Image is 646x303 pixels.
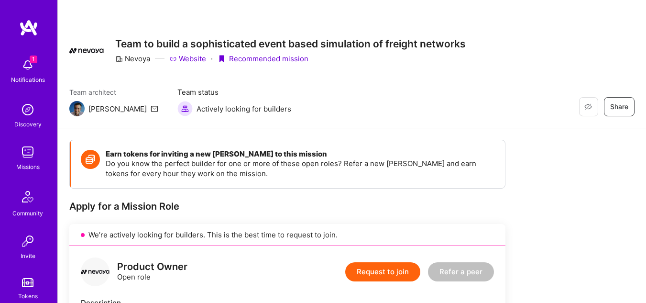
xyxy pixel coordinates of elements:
img: Invite [18,232,37,251]
img: Token icon [81,150,100,169]
div: Tokens [18,291,38,301]
img: Team Architect [69,101,85,116]
div: Open role [117,262,187,282]
img: logo [81,258,109,286]
img: Community [16,185,39,208]
img: bell [18,56,37,75]
button: Request to join [345,262,420,281]
h4: Earn tokens for inviting a new [PERSON_NAME] to this mission [106,150,495,158]
img: logo [19,19,38,36]
h3: Team to build a sophisticated event based simulation of freight networks [115,38,466,50]
p: Do you know the perfect builder for one or more of these open roles? Refer a new [PERSON_NAME] an... [106,158,495,179]
span: Share [610,102,628,112]
i: icon Mail [151,105,158,112]
i: icon EyeClosed [584,103,592,111]
div: Invite [21,251,35,261]
div: Notifications [11,75,45,85]
img: teamwork [18,143,37,162]
i: icon CompanyGray [115,55,123,63]
div: [PERSON_NAME] [88,104,147,114]
span: Team architect [69,87,158,97]
button: Share [604,97,635,116]
span: 1 [30,56,37,63]
div: Recommended mission [218,54,308,64]
img: Company Logo [69,48,104,54]
i: icon PurpleRibbon [218,55,225,63]
div: We’re actively looking for builders. This is the best time to request to join. [69,224,505,246]
img: discovery [18,100,37,119]
img: tokens [22,278,33,287]
a: Website [169,54,206,64]
div: Apply for a Mission Role [69,200,505,213]
span: Team status [177,87,291,97]
div: Community [12,208,43,218]
div: · [211,54,213,64]
button: Refer a peer [428,262,494,281]
div: Nevoya [115,54,150,64]
span: Actively looking for builders [197,104,291,114]
div: Discovery [14,119,42,129]
img: Actively looking for builders [177,101,193,116]
div: Product Owner [117,262,187,272]
div: Missions [16,162,40,172]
